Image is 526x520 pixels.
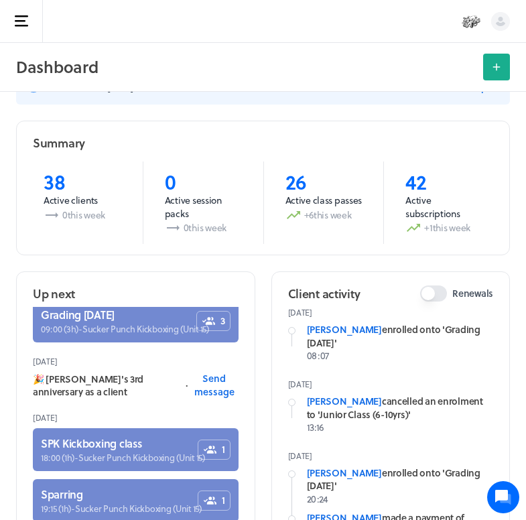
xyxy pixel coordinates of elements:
[405,220,482,236] p: +1 this week
[39,231,239,257] input: Search articles
[222,443,225,456] span: 1
[452,287,493,300] span: Renewals
[307,349,494,363] p: 08:07
[288,307,494,318] p: [DATE]
[288,450,494,461] p: [DATE]
[462,12,480,31] img: Sucker Punch Kickboxing
[20,65,248,86] h1: Hi [PERSON_NAME]
[307,394,382,408] a: [PERSON_NAME]
[33,285,75,302] h2: Up next
[288,379,494,389] p: [DATE]
[33,135,85,151] h2: Summary
[285,194,363,207] p: Active class passes
[143,161,263,244] a: 0Active session packs0this week
[307,466,494,493] div: enrolled onto 'Grading [DATE]'
[307,466,382,480] a: [PERSON_NAME]
[307,323,494,349] div: enrolled onto 'Grading [DATE]'
[20,89,248,132] h2: We're here to help. Ask us anything!
[405,194,482,220] p: Active subscriptions
[220,314,225,328] span: 3
[165,194,242,220] p: Active session packs
[21,156,247,183] button: New conversation
[22,161,143,244] a: 38Active clients0this week
[285,170,363,194] p: 26
[44,170,121,194] p: 38
[420,285,447,302] button: Renewals
[186,379,188,392] span: ·
[190,372,238,399] button: Send message
[263,161,384,244] a: 26Active class passes+6this week
[307,421,494,434] p: 13:16
[307,493,494,506] p: 20:24
[16,54,475,80] h2: Dashboard
[456,7,486,36] button: Sucker Punch Kickboxing
[44,207,121,223] p: 0 this week
[307,395,494,421] div: cancelled an enrolment to 'Junior Class (6-10yrs)'
[405,170,482,194] p: 42
[288,285,360,302] h2: Client activity
[165,220,242,236] p: 0 this week
[487,481,519,513] iframe: gist-messenger-bubble-iframe
[33,350,239,372] header: [DATE]
[165,170,242,194] p: 0
[33,407,239,428] header: [DATE]
[222,494,225,507] span: 1
[44,194,121,207] p: Active clients
[383,161,504,244] a: 42Active subscriptions+1this week
[86,164,161,175] span: New conversation
[33,372,239,399] div: 🎉 [PERSON_NAME]'s 3rd anniversary as a client
[307,322,382,336] a: [PERSON_NAME]
[285,207,363,223] p: +6 this week
[18,208,250,224] p: Find an answer quickly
